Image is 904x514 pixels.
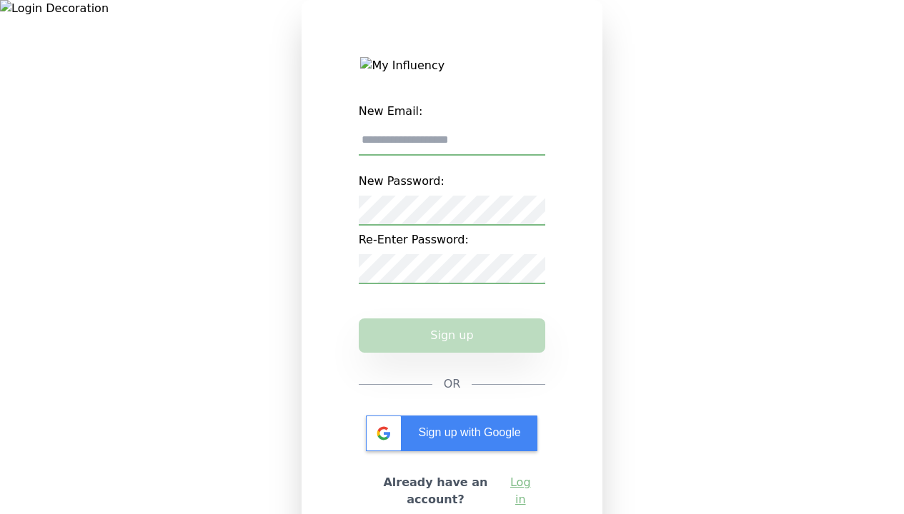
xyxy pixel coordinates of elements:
[370,474,502,508] h2: Already have an account?
[360,57,543,74] img: My Influency
[418,426,520,438] span: Sign up with Google
[359,226,546,254] label: Re-Enter Password:
[359,167,546,196] label: New Password:
[507,474,534,508] a: Log in
[366,415,537,451] div: Sign up with Google
[444,376,461,393] span: OR
[359,318,546,353] button: Sign up
[359,97,546,126] label: New Email:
